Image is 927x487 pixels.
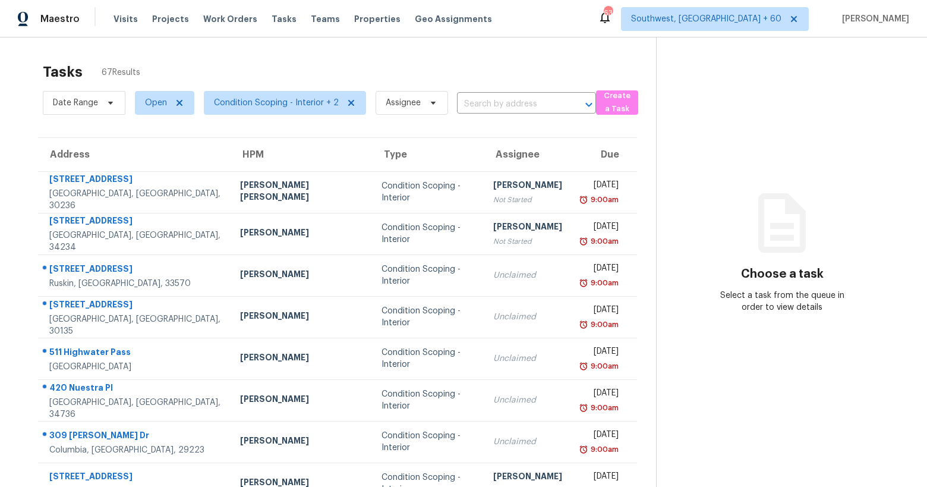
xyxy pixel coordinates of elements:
[49,215,221,230] div: [STREET_ADDRESS]
[152,13,189,25] span: Projects
[49,263,221,278] div: [STREET_ADDRESS]
[579,402,588,414] img: Overdue Alarm Icon
[240,351,362,366] div: [PERSON_NAME]
[240,268,362,283] div: [PERSON_NAME]
[240,310,362,325] div: [PERSON_NAME]
[49,346,221,361] div: 511 Highwater Pass
[579,360,588,372] img: Overdue Alarm Icon
[579,444,588,455] img: Overdue Alarm Icon
[49,188,221,212] div: [GEOGRAPHIC_DATA], [GEOGRAPHIC_DATA], 30236
[493,436,562,448] div: Unclaimed
[493,235,562,247] div: Not Started
[719,290,845,313] div: Select a task from the queue in order to view details
[837,13,909,25] span: [PERSON_NAME]
[372,138,484,171] th: Type
[43,66,83,78] h2: Tasks
[381,222,474,246] div: Condition Scoping - Interior
[588,402,619,414] div: 9:00am
[49,429,221,444] div: 309 [PERSON_NAME] Dr
[484,138,572,171] th: Assignee
[240,393,362,408] div: [PERSON_NAME]
[572,138,637,171] th: Due
[49,230,221,253] div: [GEOGRAPHIC_DATA], [GEOGRAPHIC_DATA], 34234
[381,180,474,204] div: Condition Scoping - Interior
[102,67,140,78] span: 67 Results
[38,138,231,171] th: Address
[240,179,362,206] div: [PERSON_NAME] [PERSON_NAME]
[581,221,619,235] div: [DATE]
[581,387,619,402] div: [DATE]
[49,397,221,420] div: [GEOGRAPHIC_DATA], [GEOGRAPHIC_DATA], 34736
[581,96,597,113] button: Open
[381,305,474,329] div: Condition Scoping - Interior
[49,278,221,290] div: Ruskin, [GEOGRAPHIC_DATA], 33570
[602,89,632,117] span: Create a Task
[49,361,221,373] div: [GEOGRAPHIC_DATA]
[354,13,401,25] span: Properties
[588,194,619,206] div: 9:00am
[493,194,562,206] div: Not Started
[49,470,221,485] div: [STREET_ADDRESS]
[272,15,297,23] span: Tasks
[588,319,619,331] div: 9:00am
[386,97,421,109] span: Assignee
[40,13,80,25] span: Maestro
[588,235,619,247] div: 9:00am
[579,194,588,206] img: Overdue Alarm Icon
[581,179,619,194] div: [DATE]
[596,90,638,115] button: Create a Task
[311,13,340,25] span: Teams
[240,435,362,450] div: [PERSON_NAME]
[493,394,562,406] div: Unclaimed
[113,13,138,25] span: Visits
[415,13,492,25] span: Geo Assignments
[588,444,619,455] div: 9:00am
[581,345,619,360] div: [DATE]
[581,470,619,485] div: [DATE]
[604,7,612,19] div: 633
[53,97,98,109] span: Date Range
[457,95,563,114] input: Search by address
[203,13,257,25] span: Work Orders
[579,277,588,289] img: Overdue Alarm Icon
[145,97,167,109] span: Open
[741,268,824,280] h3: Choose a task
[581,429,619,444] div: [DATE]
[381,347,474,370] div: Condition Scoping - Interior
[493,221,562,235] div: [PERSON_NAME]
[49,299,221,313] div: [STREET_ADDRESS]
[581,262,619,277] div: [DATE]
[381,263,474,287] div: Condition Scoping - Interior
[588,360,619,372] div: 9:00am
[381,388,474,412] div: Condition Scoping - Interior
[214,97,339,109] span: Condition Scoping - Interior + 2
[493,353,562,365] div: Unclaimed
[49,173,221,188] div: [STREET_ADDRESS]
[231,138,372,171] th: HPM
[493,269,562,281] div: Unclaimed
[588,277,619,289] div: 9:00am
[579,319,588,331] img: Overdue Alarm Icon
[381,430,474,454] div: Condition Scoping - Interior
[49,444,221,456] div: Columbia, [GEOGRAPHIC_DATA], 29223
[493,179,562,194] div: [PERSON_NAME]
[631,13,781,25] span: Southwest, [GEOGRAPHIC_DATA] + 60
[493,470,562,485] div: [PERSON_NAME]
[240,227,362,241] div: [PERSON_NAME]
[579,235,588,247] img: Overdue Alarm Icon
[493,311,562,323] div: Unclaimed
[581,304,619,319] div: [DATE]
[49,382,221,397] div: 420 Nuestra Pl
[49,313,221,337] div: [GEOGRAPHIC_DATA], [GEOGRAPHIC_DATA], 30135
